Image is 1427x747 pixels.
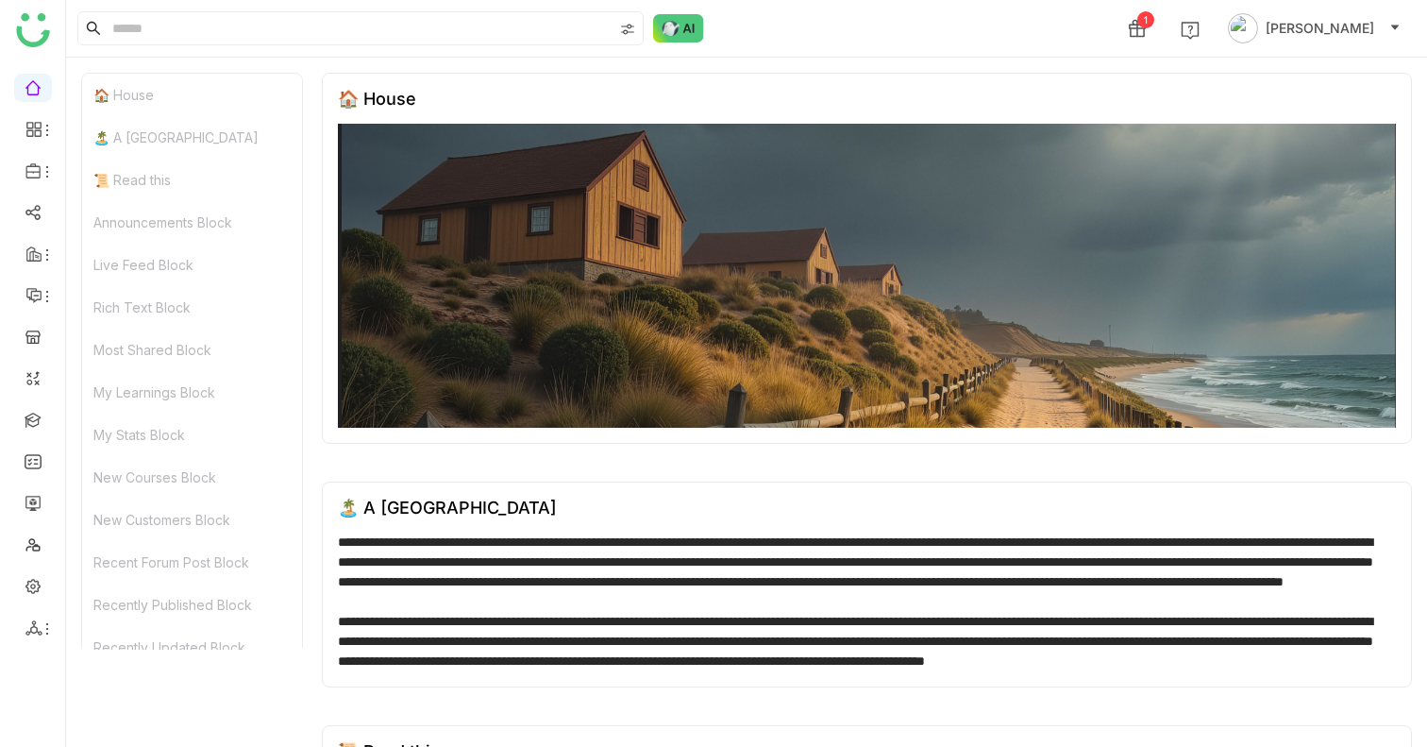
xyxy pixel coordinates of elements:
div: 🏠 House [338,89,416,109]
div: Announcements Block [82,201,302,244]
div: Recent Forum Post Block [82,541,302,584]
div: New Customers Block [82,499,302,541]
span: [PERSON_NAME] [1266,18,1374,39]
div: 🏠 House [82,74,302,116]
div: Recently Updated Block [82,626,302,669]
div: 📜 Read this [82,159,302,201]
div: Recently Published Block [82,584,302,626]
div: 🏝️ A [GEOGRAPHIC_DATA] [338,498,557,518]
div: Live Feed Block [82,244,302,286]
img: help.svg [1181,21,1200,40]
div: My Learnings Block [82,371,302,414]
div: Most Shared Block [82,329,302,371]
button: [PERSON_NAME] [1224,13,1404,43]
img: logo [16,13,50,47]
img: 68553b2292361c547d91f02a [338,124,1396,428]
img: avatar [1228,13,1258,43]
div: 1 [1137,11,1154,28]
img: ask-buddy-normal.svg [653,14,704,42]
div: New Courses Block [82,456,302,499]
div: 🏝️ A [GEOGRAPHIC_DATA] [82,116,302,159]
div: Rich Text Block [82,286,302,329]
div: My Stats Block [82,414,302,456]
img: search-type.svg [620,22,635,37]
